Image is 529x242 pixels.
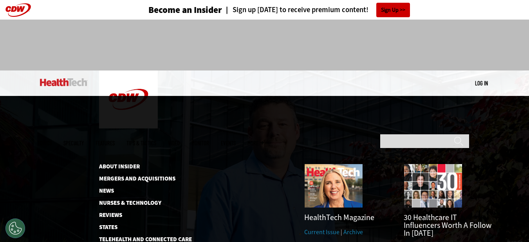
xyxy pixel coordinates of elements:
[99,224,179,230] a: States
[304,228,339,236] a: Current Issue
[5,219,25,238] button: Open Preferences
[99,212,179,218] a: Reviews
[99,176,179,182] a: Mergers and Acquisitions
[40,78,87,86] img: Home
[99,200,179,206] a: Nurses & Technology
[99,70,158,128] img: Home
[404,212,491,238] a: 30 Healthcare IT Influencers Worth a Follow in [DATE]
[304,214,392,222] h3: HealthTech Magazine
[119,5,222,14] a: Become an Insider
[475,79,488,87] div: User menu
[475,79,488,87] a: Log in
[404,164,462,208] img: collage of influencers
[343,228,363,236] a: Archive
[222,6,368,14] a: Sign up [DATE] to receive premium content!
[148,5,222,14] h3: Become an Insider
[99,188,179,194] a: News
[341,228,342,236] span: |
[99,164,179,170] a: About Insider
[5,219,25,238] div: Cookies Settings
[304,164,363,208] img: Summer 2025 cover
[122,27,407,63] iframe: advertisement
[376,3,410,17] a: Sign Up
